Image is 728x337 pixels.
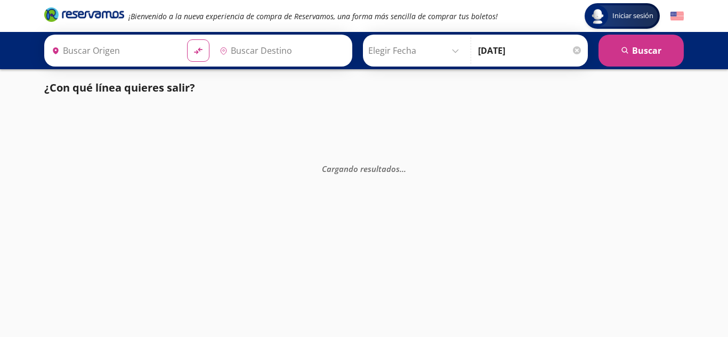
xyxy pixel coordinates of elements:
span: . [402,163,404,174]
em: ¡Bienvenido a la nueva experiencia de compra de Reservamos, una forma más sencilla de comprar tus... [128,11,498,21]
input: Opcional [478,37,583,64]
span: . [400,163,402,174]
em: Cargando resultados [322,163,406,174]
i: Brand Logo [44,6,124,22]
span: . [404,163,406,174]
input: Buscar Destino [215,37,346,64]
input: Buscar Origen [47,37,179,64]
a: Brand Logo [44,6,124,26]
p: ¿Con qué línea quieres salir? [44,80,195,96]
input: Elegir Fecha [368,37,464,64]
button: English [670,10,684,23]
button: Buscar [598,35,684,67]
span: Iniciar sesión [608,11,658,21]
